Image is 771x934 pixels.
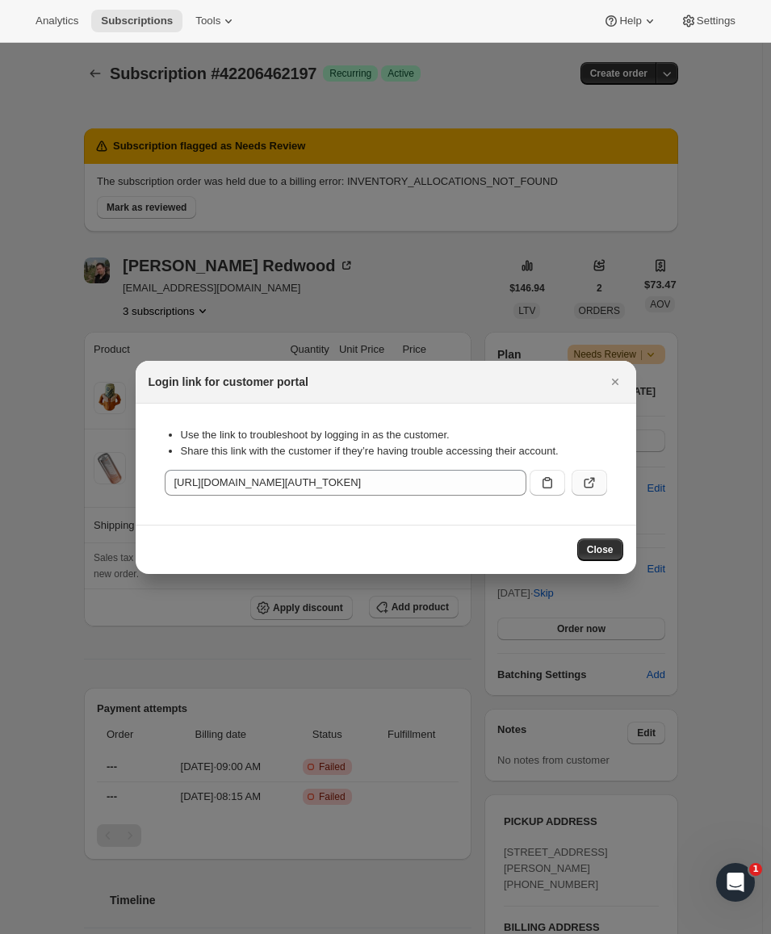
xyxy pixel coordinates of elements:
[181,427,607,443] li: Use the link to troubleshoot by logging in as the customer.
[749,863,762,876] span: 1
[671,10,745,32] button: Settings
[587,543,614,556] span: Close
[593,10,667,32] button: Help
[577,538,623,561] button: Close
[716,863,755,902] iframe: Intercom live chat
[91,10,182,32] button: Subscriptions
[604,371,626,393] button: Close
[26,10,88,32] button: Analytics
[186,10,246,32] button: Tools
[697,15,735,27] span: Settings
[36,15,78,27] span: Analytics
[149,374,308,390] h2: Login link for customer portal
[181,443,607,459] li: Share this link with the customer if they’re having trouble accessing their account.
[101,15,173,27] span: Subscriptions
[619,15,641,27] span: Help
[195,15,220,27] span: Tools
